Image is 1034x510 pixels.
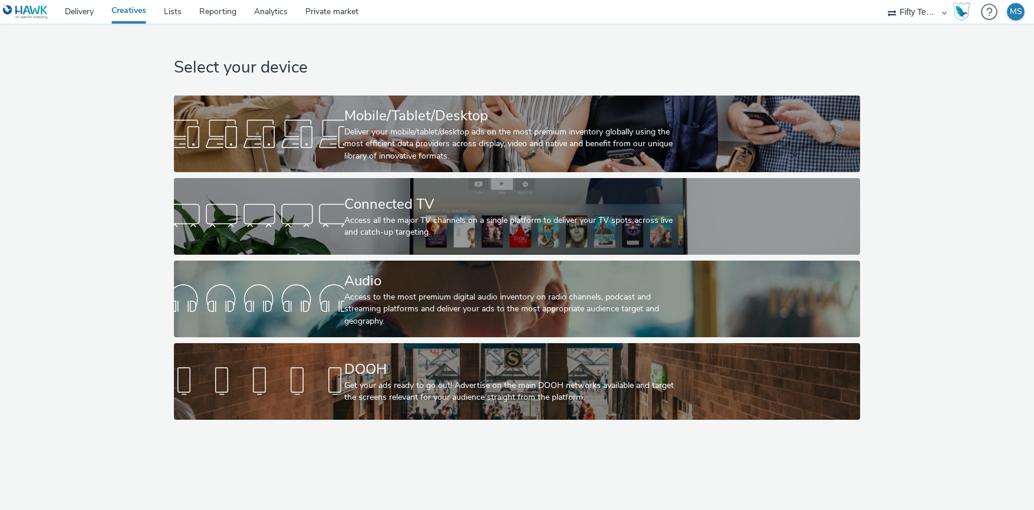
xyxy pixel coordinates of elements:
[344,359,685,380] div: DOOH
[174,57,861,79] h1: Select your device
[344,126,685,162] div: Deliver your mobile/tablet/desktop ads on the most premium inventory globally using the most effi...
[344,380,685,404] div: Get your ads ready to go out! Advertise on the main DOOH networks available and target the screen...
[174,96,861,172] a: Mobile/Tablet/DesktopDeliver your mobile/tablet/desktop ads on the most premium inventory globall...
[174,343,861,420] a: DOOHGet your ads ready to go out! Advertise on the main DOOH networks available and target the sc...
[953,2,975,21] a: Hawk Academy
[3,5,48,19] img: undefined Logo
[1010,3,1022,21] div: MS
[953,2,970,21] img: Hawk Academy
[344,215,685,239] div: Access all the major TV channels on a single platform to deliver your TV spots across live and ca...
[344,106,685,126] div: Mobile/Tablet/Desktop
[174,178,861,255] a: Connected TVAccess all the major TV channels on a single platform to deliver your TV spots across...
[174,261,861,337] a: AudioAccess to the most premium digital audio inventory on radio channels, podcast and streaming ...
[344,291,685,327] div: Access to the most premium digital audio inventory on radio channels, podcast and streaming platf...
[344,194,685,215] div: Connected TV
[344,271,685,291] div: Audio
